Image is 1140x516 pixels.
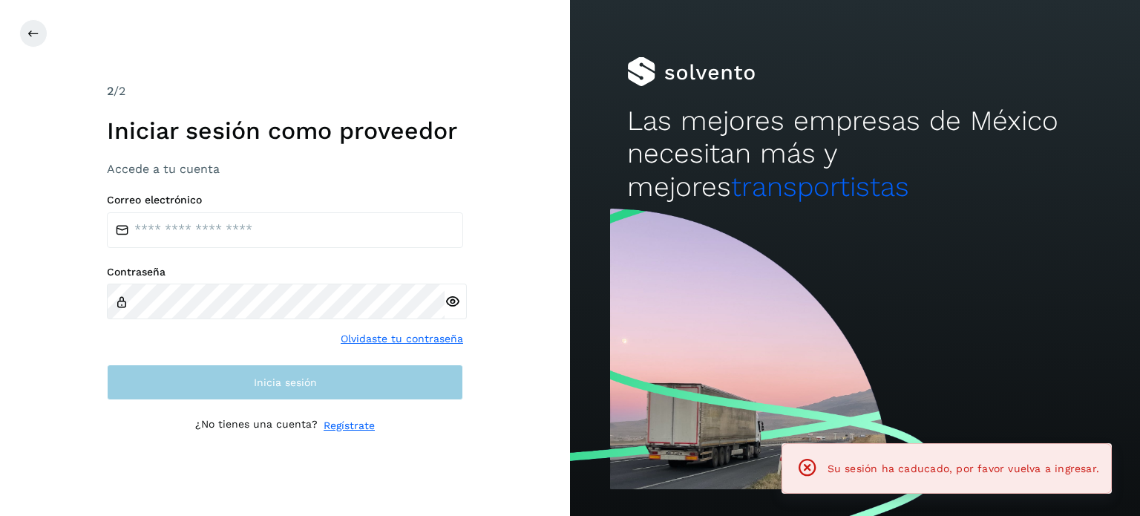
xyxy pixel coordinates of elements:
a: Regístrate [324,418,375,434]
button: Inicia sesión [107,365,463,400]
span: 2 [107,84,114,98]
div: /2 [107,82,463,100]
span: Su sesión ha caducado, por favor vuelva a ingresar. [828,463,1099,474]
label: Correo electrónico [107,194,463,206]
h3: Accede a tu cuenta [107,162,463,176]
label: Contraseña [107,266,463,278]
h1: Iniciar sesión como proveedor [107,117,463,145]
span: Inicia sesión [254,377,317,388]
h2: Las mejores empresas de México necesitan más y mejores [627,105,1083,203]
span: transportistas [731,171,909,203]
a: Olvidaste tu contraseña [341,331,463,347]
p: ¿No tienes una cuenta? [195,418,318,434]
